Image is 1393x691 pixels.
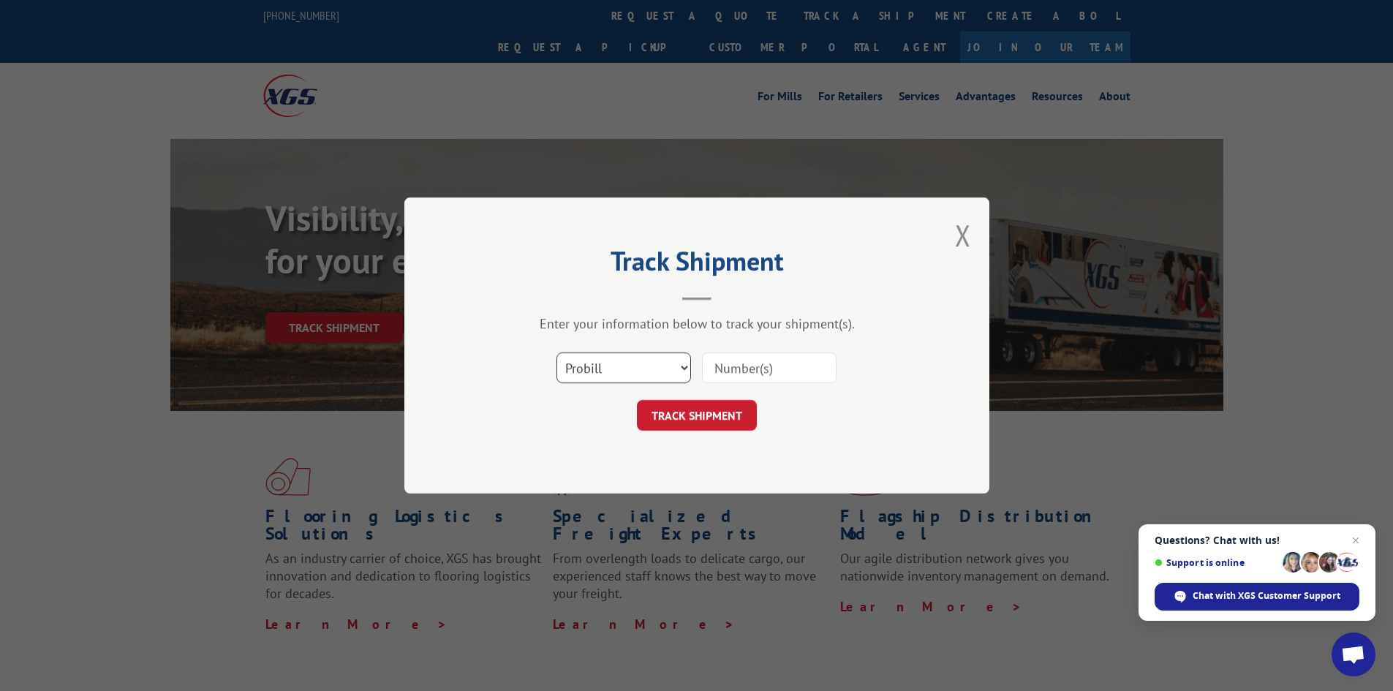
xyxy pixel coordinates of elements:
span: Questions? Chat with us! [1155,535,1359,546]
span: Close chat [1347,532,1364,549]
div: Open chat [1332,633,1375,676]
div: Enter your information below to track your shipment(s). [477,315,916,332]
div: Chat with XGS Customer Support [1155,583,1359,611]
button: Close modal [955,216,971,254]
button: TRACK SHIPMENT [637,400,757,431]
span: Chat with XGS Customer Support [1193,589,1340,603]
h2: Track Shipment [477,251,916,279]
span: Support is online [1155,557,1277,568]
input: Number(s) [702,352,837,383]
